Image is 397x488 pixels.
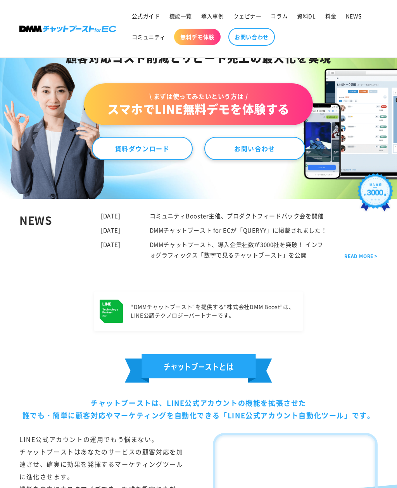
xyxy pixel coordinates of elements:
[204,137,305,160] a: お問い合わせ
[297,12,316,19] span: 資料DL
[84,83,313,125] a: \ まずは使ってみたいという方は /スマホでLINE無料デモを体験する
[131,303,295,320] p: “DMMチャットブースト“を提供する “株式会社DMM Boost”は、 LINE公認テクノロジーパートナーです。
[228,8,266,24] a: ウェビナー
[174,29,221,45] a: 無料デモ体験
[197,8,228,24] a: 導入事例
[266,8,292,24] a: コラム
[180,33,214,40] span: 無料デモ体験
[341,8,366,24] a: NEWS
[165,8,197,24] a: 機能一覧
[19,210,101,260] div: NEWS
[292,8,320,24] a: 資料DL
[346,12,361,19] span: NEWS
[19,397,378,422] div: チャットブーストは、LINE公式アカウントの機能を拡張させた 誰でも・簡単に顧客対応やマーケティングを自動化できる「LINE公式アカウント自動化ツール」です。
[235,33,269,40] span: お問い合わせ
[325,12,337,19] span: 料金
[92,137,193,160] a: 資料ダウンロード
[201,12,224,19] span: 導入事例
[228,28,275,46] a: お問い合わせ
[125,354,272,383] img: チェットブーストとは
[132,33,166,40] span: コミュニティ
[127,29,171,45] a: コミュニティ
[127,8,165,24] a: 公式ガイド
[150,212,324,220] a: コミュニティBooster主催、プロダクトフィードバック会を開催
[150,226,327,234] a: DMMチャットブースト for ECが「QUERYY」に掲載されました！
[356,171,395,217] img: 導入実績約3000社
[169,12,192,19] span: 機能一覧
[101,226,121,234] time: [DATE]
[344,252,378,260] a: READ MORE >
[107,92,290,100] span: \ まずは使ってみたいという方は /
[132,12,160,19] span: 公式ガイド
[271,12,288,19] span: コラム
[321,8,341,24] a: 料金
[101,212,121,220] time: [DATE]
[19,26,116,32] img: 株式会社DMM Boost
[101,240,121,248] time: [DATE]
[233,12,261,19] span: ウェビナー
[150,240,323,259] a: DMMチャットブースト、導入企業社数が3000社を突破！ インフォグラフィックス「数字で見るチャットブースト」を公開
